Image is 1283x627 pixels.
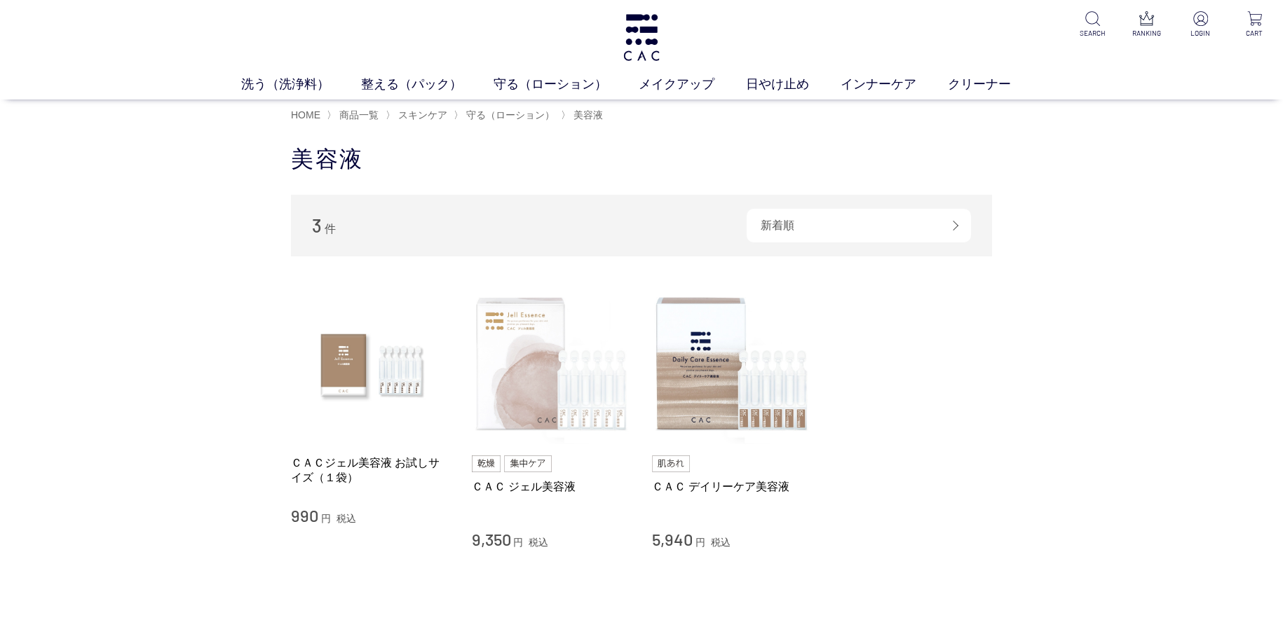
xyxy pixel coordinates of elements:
img: ＣＡＣ デイリーケア美容液 [652,284,812,444]
p: SEARCH [1075,28,1110,39]
a: 整える（パック） [361,75,494,94]
img: 集中ケア [504,455,552,472]
a: RANKING [1129,11,1164,39]
span: 守る（ローション） [466,109,555,120]
p: CART [1237,28,1272,39]
div: 新着順 [747,209,971,242]
a: スキンケア [395,109,447,120]
img: ＣＡＣジェル美容液 お試しサイズ（１袋） [291,284,451,444]
a: HOME [291,109,320,120]
a: メイクアップ [639,75,746,94]
span: 990 [291,505,318,525]
a: ＣＡＣジェル美容液 お試しサイズ（１袋） [291,455,451,485]
a: クリーナー [948,75,1043,94]
span: 円 [513,537,523,548]
span: 9,350 [472,529,511,549]
a: SEARCH [1075,11,1110,39]
a: LOGIN [1183,11,1218,39]
span: 美容液 [573,109,603,120]
span: 3 [312,214,322,236]
span: 円 [695,537,705,548]
span: 円 [321,513,331,524]
a: CART [1237,11,1272,39]
a: 商品一覧 [337,109,379,120]
li: 〉 [386,109,451,122]
a: 日やけ止め [746,75,841,94]
p: RANKING [1129,28,1164,39]
p: LOGIN [1183,28,1218,39]
img: 肌あれ [652,455,690,472]
span: 件 [325,223,336,235]
a: 守る（ローション） [463,109,555,120]
span: 税込 [529,537,548,548]
a: 洗う（洗浄料） [241,75,361,94]
a: インナーケア [841,75,948,94]
li: 〉 [454,109,558,122]
li: 〉 [561,109,606,122]
span: 税込 [711,537,731,548]
a: ＣＡＣ デイリーケア美容液 [652,479,812,494]
img: logo [621,14,663,61]
h1: 美容液 [291,144,992,174]
span: 税込 [337,513,356,524]
img: ＣＡＣ ジェル美容液 [472,284,632,444]
a: 美容液 [571,109,603,120]
a: ＣＡＣ ジェル美容液 [472,479,632,494]
li: 〉 [327,109,382,122]
img: 乾燥 [472,455,501,472]
span: スキンケア [398,109,447,120]
span: 商品一覧 [339,109,379,120]
a: 守る（ローション） [494,75,639,94]
span: 5,940 [652,529,693,549]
